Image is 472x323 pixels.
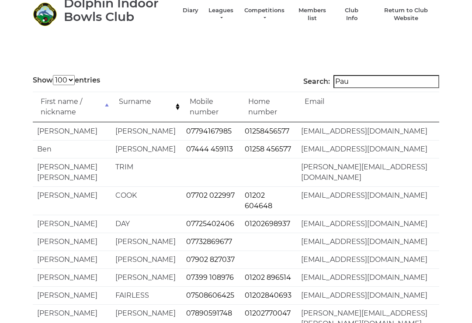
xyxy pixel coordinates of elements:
a: 01258 456577 [245,145,291,153]
a: 01202840693 [245,291,292,299]
td: [EMAIL_ADDRESS][DOMAIN_NAME] [297,268,439,286]
td: [EMAIL_ADDRESS][DOMAIN_NAME] [297,251,439,268]
input: Search: [333,75,439,88]
a: 07399 108976 [186,273,234,282]
a: Diary [183,7,198,14]
td: TRIM [111,158,182,186]
td: [PERSON_NAME] [33,268,111,286]
td: Ben [33,140,111,158]
td: [PERSON_NAME] [33,215,111,233]
label: Show entries [33,75,100,86]
a: 01202698937 [245,220,290,228]
a: Leagues [207,7,235,22]
td: [EMAIL_ADDRESS][DOMAIN_NAME] [297,233,439,251]
a: 07902 827037 [186,255,235,264]
td: Email [297,92,439,122]
a: Return to Club Website [373,7,439,22]
td: [PERSON_NAME] [PERSON_NAME] [33,158,111,186]
a: 07794167985 [186,127,232,135]
a: 07725402406 [186,220,234,228]
td: [PERSON_NAME][EMAIL_ADDRESS][DOMAIN_NAME] [297,158,439,186]
label: Search: [303,75,439,88]
td: DAY [111,215,182,233]
td: [PERSON_NAME] [111,251,182,268]
td: Surname: activate to sort column ascending [111,92,182,122]
td: [PERSON_NAME] [111,233,182,251]
a: Members list [294,7,330,22]
td: [PERSON_NAME] [33,233,111,251]
td: [PERSON_NAME] [33,186,111,215]
td: Mobile number [182,92,240,122]
td: [PERSON_NAME] [33,122,111,140]
a: 01202 896514 [245,273,291,282]
td: [EMAIL_ADDRESS][DOMAIN_NAME] [297,122,439,140]
td: COOK [111,186,182,215]
a: 01202 604648 [245,191,272,210]
a: Club Info [339,7,364,22]
img: Dolphin Indoor Bowls Club [33,2,57,26]
td: [EMAIL_ADDRESS][DOMAIN_NAME] [297,140,439,158]
a: Competitions [243,7,285,22]
td: [PERSON_NAME] [33,286,111,304]
a: 07732869677 [186,237,232,246]
td: [PERSON_NAME] [33,251,111,268]
a: 01202770047 [245,309,291,317]
td: [EMAIL_ADDRESS][DOMAIN_NAME] [297,215,439,233]
a: 07890591748 [186,309,232,317]
select: Showentries [53,75,75,85]
td: [EMAIL_ADDRESS][DOMAIN_NAME] [297,186,439,215]
td: [PERSON_NAME] [111,122,182,140]
td: First name / nickname: activate to sort column descending [33,92,111,122]
a: 07508606425 [186,291,234,299]
td: [EMAIL_ADDRESS][DOMAIN_NAME] [297,286,439,304]
td: [PERSON_NAME] [111,140,182,158]
a: 07702 022997 [186,191,235,199]
a: 07444 459113 [186,145,233,153]
td: Home number [240,92,297,122]
a: 01258456577 [245,127,289,135]
td: [PERSON_NAME] [111,268,182,286]
td: FAIRLESS [111,286,182,304]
